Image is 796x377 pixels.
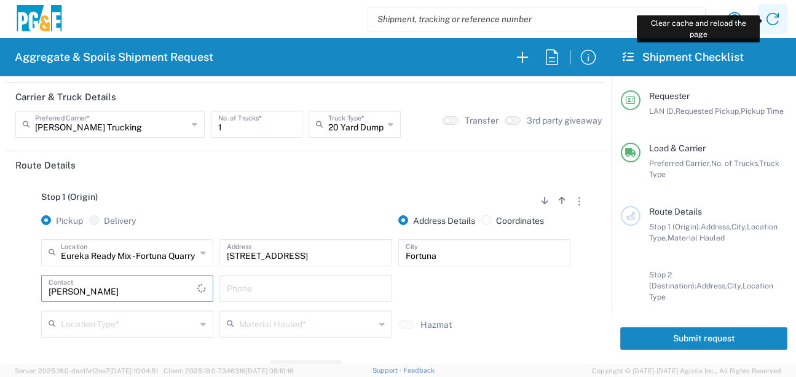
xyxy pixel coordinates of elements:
[527,115,602,126] label: 3rd party giveaway
[15,91,116,103] h2: Carrier & Truck Details
[420,319,452,330] label: Hazmat
[649,159,711,168] span: Preferred Carrier,
[372,367,403,374] a: Support
[41,192,98,202] span: Stop 1 (Origin)
[649,91,690,101] span: Requester
[592,365,781,376] span: Copyright © [DATE]-[DATE] Agistix Inc., All Rights Reserved
[649,207,702,216] span: Route Details
[649,106,676,116] span: LAN ID,
[741,106,784,116] span: Pickup Time
[403,367,435,374] a: Feedback
[15,367,158,375] span: Server: 2025.18.0-daa1fe12ee7
[15,5,64,34] img: pge
[731,222,747,231] span: City,
[164,367,294,375] span: Client: 2025.18.0-7346316
[649,270,696,290] span: Stop 2 (Destination):
[368,7,687,31] input: Shipment, tracking or reference number
[649,222,701,231] span: Stop 1 (Origin):
[15,159,76,172] h2: Route Details
[676,106,741,116] span: Requested Pickup,
[649,143,706,153] span: Load & Carrier
[110,367,158,375] span: [DATE] 10:04:51
[701,222,731,231] span: Address,
[623,50,744,65] h2: Shipment Checklist
[246,367,294,375] span: [DATE] 08:10:16
[668,233,725,242] span: Material Hauled
[481,215,544,226] label: Coordinates
[15,50,213,65] h2: Aggregate & Spoils Shipment Request
[711,159,759,168] span: No. of Trucks,
[727,281,743,290] span: City,
[465,115,498,126] label: Transfer
[620,327,787,350] button: Submit request
[398,215,475,226] label: Address Details
[696,281,727,290] span: Address,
